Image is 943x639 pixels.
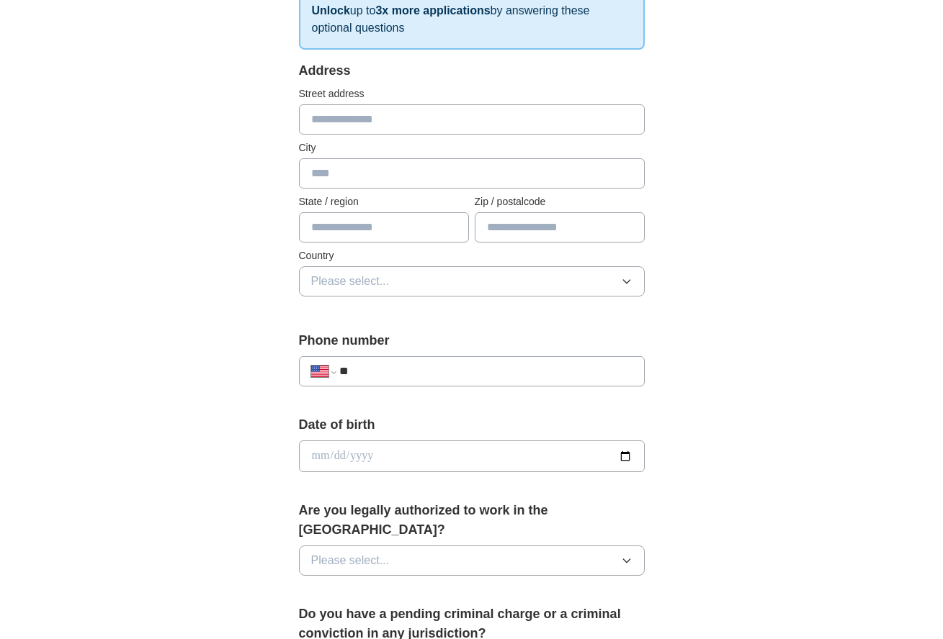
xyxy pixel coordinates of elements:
[299,140,645,155] label: City
[299,415,645,435] label: Date of birth
[475,194,645,209] label: Zip / postalcode
[299,194,469,209] label: State / region
[299,545,645,576] button: Please select...
[299,86,645,101] label: Street address
[299,61,645,81] div: Address
[375,4,490,17] strong: 3x more applications
[299,331,645,350] label: Phone number
[312,4,350,17] strong: Unlock
[299,501,645,540] label: Are you legally authorized to work in the [GEOGRAPHIC_DATA]?
[299,266,645,296] button: Please select...
[311,273,390,290] span: Please select...
[311,552,390,569] span: Please select...
[299,248,645,263] label: Country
